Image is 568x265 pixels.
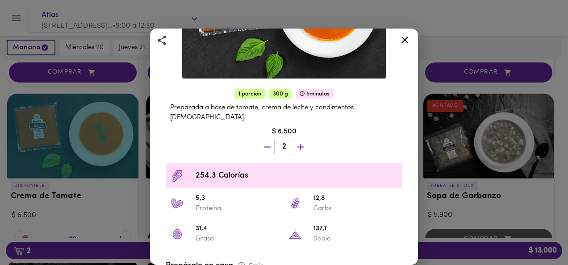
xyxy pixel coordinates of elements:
span: Preparada a base de tomate, crema de leche y condimentos [DEMOGRAPHIC_DATA]. [170,104,354,120]
span: 5,3 [196,194,280,204]
img: Contenido calórico [171,170,184,183]
div: $ 6.500 [161,127,407,137]
span: 31,4 [196,224,280,234]
span: 5 minutos [296,89,333,99]
span: 1 porción [235,89,265,99]
button: 2 [274,139,294,155]
span: 254,3 Calorías [196,170,397,182]
img: 31,4 Grasa [171,227,184,240]
img: 12,8 Carbs [288,197,302,210]
span: 2 [280,143,288,151]
p: Proteína [196,204,280,213]
span: 12,8 [313,194,397,204]
img: 5,3 Proteína [171,197,184,210]
p: Carbs [313,204,397,213]
span: 300 g [269,89,292,99]
p: Sodio [313,234,397,244]
span: 137,1 [313,224,397,234]
iframe: Messagebird Livechat Widget [516,213,559,256]
p: Grasa [196,234,280,244]
img: 137,1 Sodio [288,227,302,240]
